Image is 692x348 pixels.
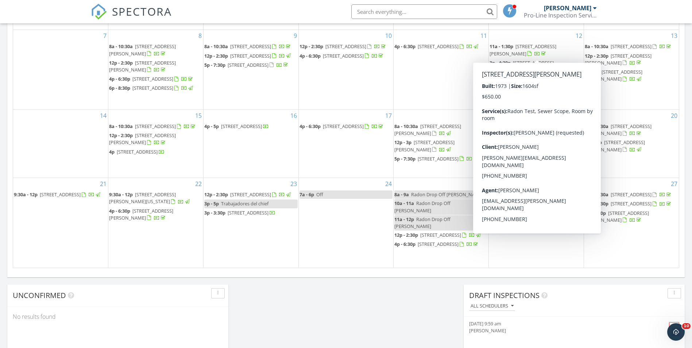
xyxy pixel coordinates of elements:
span: 4p - 6:30p [585,210,606,216]
a: 4p - 6:30p [STREET_ADDRESS] [299,52,393,61]
span: 8a - 10:30a [394,123,418,129]
a: 12p - 3p [STREET_ADDRESS][PERSON_NAME] [585,139,645,152]
a: 4p [STREET_ADDRESS] [109,148,165,155]
div: Pro-Line Inspection Services. [524,12,597,19]
a: 12p - 2:30p [STREET_ADDRESS] [394,231,488,240]
a: 9:30a - 12p [STREET_ADDRESS] [14,191,101,198]
a: 12p - 2:30p [STREET_ADDRESS][PERSON_NAME] [585,52,678,67]
a: 12p - 2:30p [STREET_ADDRESS] [585,200,672,207]
a: Go to September 11, 2025 [479,30,488,42]
span: 8a - 10:30a [109,123,133,129]
span: [STREET_ADDRESS] [135,123,176,129]
a: 4p - 6:30p [STREET_ADDRESS] [394,42,488,51]
a: 11a - 1:30p [STREET_ADDRESS][PERSON_NAME] [490,42,583,58]
span: [STREET_ADDRESS] [228,62,268,68]
div: All schedulers [471,303,514,309]
td: Go to September 26, 2025 [489,178,584,268]
span: 12p - 2:30p [204,191,228,198]
span: 4p - 6p [585,69,599,75]
a: 4p - 6:30p [STREET_ADDRESS] [109,75,202,84]
a: 5p - 7:30p [STREET_ADDRESS] [204,61,298,70]
a: 8a - 10:30a [STREET_ADDRESS] [204,42,298,51]
span: [STREET_ADDRESS][PERSON_NAME] [585,123,652,136]
a: Go to September 26, 2025 [574,178,584,190]
a: Go to September 9, 2025 [292,30,298,42]
a: Go to September 12, 2025 [574,30,584,42]
a: 4p - 6:30p [STREET_ADDRESS] [299,122,393,131]
div: No results found [7,307,228,326]
a: 4p - 6:30p [STREET_ADDRESS][PERSON_NAME] [109,207,202,223]
a: 8a - 10:30a [STREET_ADDRESS] [109,123,197,129]
a: [DATE] 9:59 am [PERSON_NAME] [469,320,644,334]
span: 4p - 6:30p [299,53,321,59]
span: [STREET_ADDRESS][PERSON_NAME] [585,210,649,223]
span: 3p - 3:30p [204,209,225,216]
a: 4p - 6p [STREET_ADDRESS][PERSON_NAME] [585,69,642,82]
a: 8a - 10:30a [STREET_ADDRESS] [204,43,292,50]
td: Go to September 17, 2025 [298,110,394,178]
a: 5p - 7:30p [STREET_ADDRESS] [394,155,479,162]
span: 9:30a - 12p [109,191,133,198]
td: Go to September 14, 2025 [13,110,108,178]
span: [STREET_ADDRESS] [513,200,554,207]
a: Go to September 15, 2025 [194,110,203,121]
span: [STREET_ADDRESS] [418,155,459,162]
a: 11a - 1:30p [STREET_ADDRESS][PERSON_NAME] [490,43,556,57]
span: 5p - 7:30p [204,62,225,68]
a: 12p - 2:30p [STREET_ADDRESS] [204,190,298,199]
span: 8a - 9a [394,191,409,198]
td: Go to September 20, 2025 [584,110,679,178]
a: 4p - 6:30p [STREET_ADDRESS][PERSON_NAME] [109,208,173,221]
span: [STREET_ADDRESS] [228,209,268,216]
span: 4p - 6:30p [109,76,130,82]
a: 6p - 8:30p [STREET_ADDRESS] [109,84,202,93]
a: 5p - 7:30p [STREET_ADDRESS] [204,62,289,68]
a: 8a - 10:30a [STREET_ADDRESS][PERSON_NAME] [585,123,652,136]
a: 12p - 2:30p [STREET_ADDRESS] [394,232,482,238]
span: [STREET_ADDRESS] [420,232,461,238]
span: [STREET_ADDRESS] [611,43,652,50]
a: 8a - 10:30a [STREET_ADDRESS][PERSON_NAME] [394,122,488,138]
span: SPECTORA [112,4,172,19]
span: 12p - 3p [394,139,411,146]
span: 4p - 6:30p [109,208,130,214]
td: Go to September 21, 2025 [13,178,108,268]
a: 8a - 10:30a [STREET_ADDRESS][PERSON_NAME] [585,122,678,138]
a: Go to September 13, 2025 [669,30,679,42]
a: 12p - 2:30p [STREET_ADDRESS] [204,53,292,59]
span: [STREET_ADDRESS] [418,43,459,50]
span: [STREET_ADDRESS][PERSON_NAME] [109,132,176,146]
span: 4p - 11p [490,123,507,129]
span: 12p - 2:30p [109,59,133,66]
a: 11a - 1:30p [STREET_ADDRESS] [490,191,577,198]
span: 4p - 6:30p [394,241,415,247]
a: 8a - 10:30a [STREET_ADDRESS][PERSON_NAME] [109,43,176,57]
a: 8a - 10:30a [STREET_ADDRESS] [585,42,678,51]
a: 4p - 6p [STREET_ADDRESS][PERSON_NAME] [585,68,678,84]
span: 5p - 7:30p [394,155,415,162]
a: Go to September 17, 2025 [384,110,393,121]
span: [STREET_ADDRESS][PERSON_NAME] [490,43,556,57]
span: [STREET_ADDRESS][PERSON_NAME] [109,208,173,221]
a: 8a - 10:30a [STREET_ADDRESS] [109,122,202,131]
a: 5p - 7:30p [STREET_ADDRESS] [394,155,488,163]
td: Go to September 27, 2025 [584,178,679,268]
a: 11a - 1:30p [STREET_ADDRESS] [490,190,583,199]
a: 8a - 10:30a [STREET_ADDRESS] [585,43,672,50]
a: Go to September 22, 2025 [194,178,203,190]
span: 7a - 6p [299,191,314,198]
span: Radon Drop Off [PERSON_NAME] [394,200,451,213]
span: [STREET_ADDRESS] [611,191,652,198]
a: 9:30a - 12p [STREET_ADDRESS][PERSON_NAME][US_STATE] [109,190,202,206]
span: [STREET_ADDRESS][PERSON_NAME] [585,69,642,82]
a: 12p - 2:30p [STREET_ADDRESS][PERSON_NAME] [109,59,176,73]
input: Search everything... [351,4,497,19]
td: Go to September 16, 2025 [203,110,298,178]
span: [STREET_ADDRESS][PERSON_NAME] [109,59,176,73]
td: Go to September 15, 2025 [108,110,204,178]
a: 8a - 10:30a [STREET_ADDRESS] [585,190,678,199]
span: [STREET_ADDRESS] [418,241,459,247]
span: 4p - 6:30p [299,123,321,129]
span: [STREET_ADDRESS] [230,191,271,198]
span: 10 [682,323,691,329]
